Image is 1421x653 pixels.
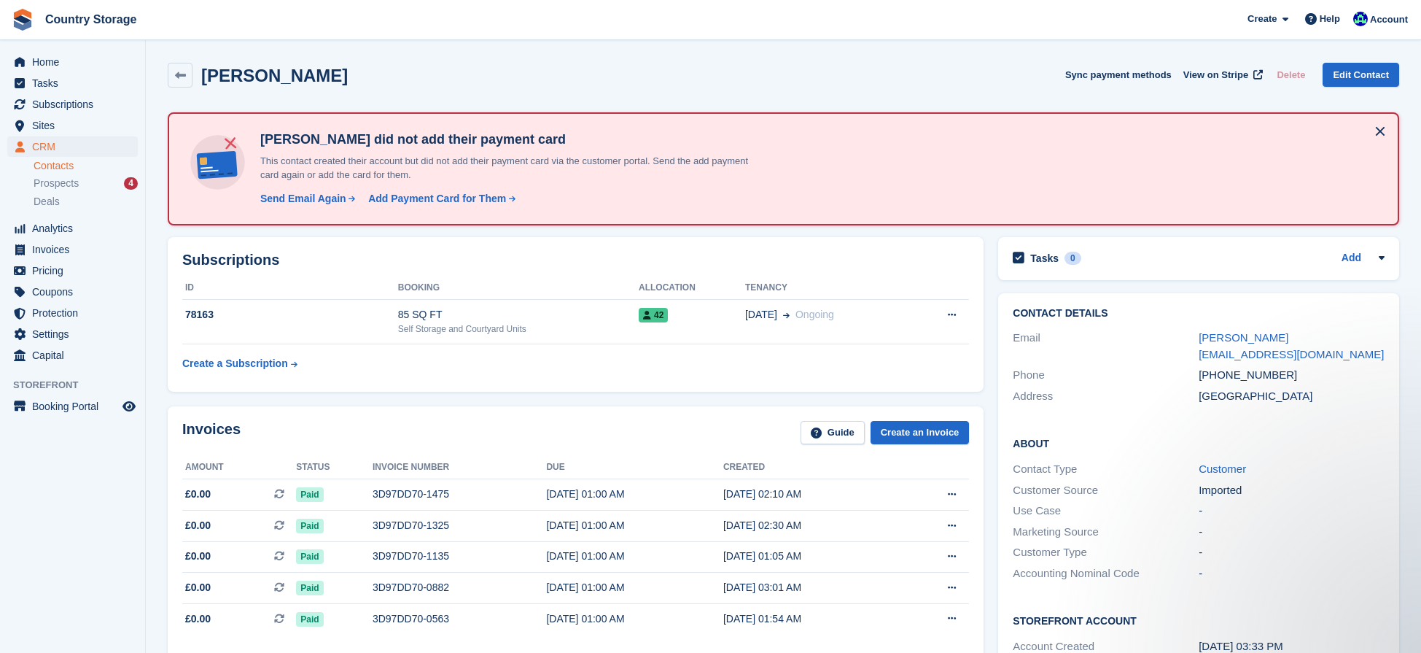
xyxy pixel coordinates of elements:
div: Accounting Nominal Code [1013,565,1199,582]
h2: Storefront Account [1013,613,1385,627]
a: View on Stripe [1177,63,1266,87]
span: £0.00 [185,549,211,564]
div: [DATE] 01:00 AM [546,549,723,564]
div: Use Case [1013,503,1199,519]
span: Storefront [13,378,145,393]
button: Sync payment methods [1065,63,1172,87]
span: Prospects [34,177,79,190]
div: Customer Source [1013,482,1199,499]
div: Contact Type [1013,461,1199,478]
span: Paid [296,581,323,595]
div: 78163 [182,307,398,322]
h2: Contact Details [1013,308,1385,320]
th: Allocation [639,277,745,300]
span: Analytics [32,218,120,239]
p: This contact created their account but did not add their payment card via the customer portal. Se... [254,154,765,182]
a: menu [7,396,138,417]
span: [DATE] [745,307,777,322]
span: Settings [32,324,120,344]
span: Home [32,52,120,72]
div: [PHONE_NUMBER] [1199,367,1385,384]
img: Alison Dalnas [1353,12,1368,26]
span: Paid [296,487,323,502]
div: [DATE] 02:30 AM [723,518,900,533]
button: Delete [1271,63,1311,87]
a: menu [7,345,138,366]
th: Created [723,456,900,479]
div: 3D97DD70-0882 [373,580,546,595]
span: £0.00 [185,518,211,533]
span: Capital [32,345,120,366]
a: menu [7,136,138,157]
th: Tenancy [745,277,912,300]
a: menu [7,94,138,115]
div: Address [1013,388,1199,405]
th: Invoice number [373,456,546,479]
a: Contacts [34,159,138,173]
a: menu [7,218,138,239]
a: menu [7,303,138,323]
div: 85 SQ FT [398,307,639,322]
a: Deals [34,194,138,209]
img: no-card-linked-e7822e413c904bf8b177c4d89f31251c4716f9871600ec3ca5bfc59e148c83f4.svg [187,131,249,193]
span: Help [1320,12,1340,26]
a: Add Payment Card for Them [362,191,517,206]
a: Create an Invoice [871,421,970,445]
div: Customer Type [1013,544,1199,561]
div: [DATE] 01:00 AM [546,518,723,533]
div: Create a Subscription [182,356,288,371]
div: 3D97DD70-0563 [373,611,546,627]
th: Status [296,456,373,479]
div: [DATE] 01:00 AM [546,611,723,627]
h2: Subscriptions [182,252,969,268]
span: Coupons [32,282,120,302]
div: Email [1013,330,1199,363]
div: Self Storage and Courtyard Units [398,322,639,336]
a: Edit Contact [1323,63,1399,87]
span: £0.00 [185,487,211,502]
div: [DATE] 01:00 AM [546,487,723,502]
a: Customer [1199,463,1246,475]
div: Send Email Again [260,191,346,206]
span: Deals [34,195,60,209]
span: Paid [296,519,323,533]
span: Create [1247,12,1277,26]
h2: Tasks [1030,252,1059,265]
a: menu [7,324,138,344]
div: Phone [1013,367,1199,384]
div: - [1199,503,1385,519]
th: Amount [182,456,296,479]
span: Paid [296,549,323,564]
a: Add [1342,250,1361,267]
span: Protection [32,303,120,323]
div: - [1199,544,1385,561]
div: - [1199,565,1385,582]
img: stora-icon-8386f47178a22dfd0bd8f6a31ec36ba5ce8667c1dd55bd0f319d3a0aa187defe.svg [12,9,34,31]
a: menu [7,73,138,93]
th: Due [546,456,723,479]
a: Create a Subscription [182,350,297,377]
span: Account [1370,12,1408,27]
span: Tasks [32,73,120,93]
span: Sites [32,115,120,136]
div: 3D97DD70-1475 [373,487,546,502]
div: 3D97DD70-1325 [373,518,546,533]
a: Country Storage [39,7,142,31]
h4: [PERSON_NAME] did not add their payment card [254,131,765,148]
a: Guide [801,421,865,445]
a: menu [7,239,138,260]
span: Paid [296,612,323,627]
span: Invoices [32,239,120,260]
div: 4 [124,177,138,190]
div: [DATE] 01:00 AM [546,580,723,595]
a: menu [7,260,138,281]
div: [DATE] 01:54 AM [723,611,900,627]
a: [PERSON_NAME][EMAIL_ADDRESS][DOMAIN_NAME] [1199,331,1384,360]
a: Prospects 4 [34,176,138,191]
th: Booking [398,277,639,300]
span: £0.00 [185,611,211,627]
span: CRM [32,136,120,157]
span: View on Stripe [1183,68,1248,82]
span: Booking Portal [32,396,120,417]
a: menu [7,282,138,302]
